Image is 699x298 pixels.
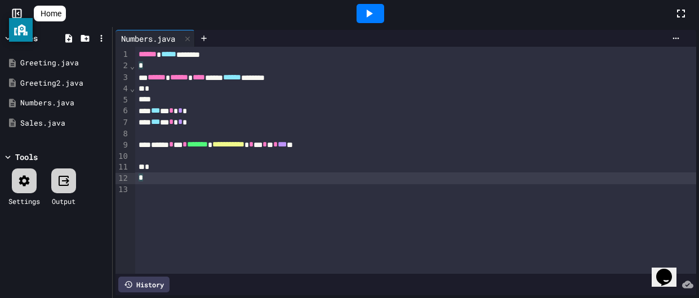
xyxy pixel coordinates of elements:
div: Greeting2.java [20,78,108,89]
div: Greeting.java [20,57,108,69]
div: Numbers.java [115,30,195,47]
span: Home [41,8,61,19]
div: Sales.java [20,118,108,129]
div: 8 [115,128,130,140]
div: Tools [15,151,38,163]
span: Fold line [130,84,135,93]
div: 10 [115,151,130,162]
div: 6 [115,105,130,117]
div: 9 [115,140,130,151]
div: 7 [115,117,130,128]
div: Numbers.java [20,97,108,109]
div: 3 [115,72,130,83]
div: Output [52,196,75,206]
div: History [118,277,170,292]
span: Fold line [130,61,135,70]
a: Home [34,6,66,21]
div: 1 [115,49,130,60]
div: 2 [115,60,130,72]
div: 4 [115,83,130,95]
iframe: chat widget [652,253,688,287]
div: Settings [8,196,40,206]
div: 13 [115,184,130,195]
button: privacy banner [9,18,33,42]
div: 12 [115,173,130,184]
div: 5 [115,95,130,106]
div: Numbers.java [115,33,181,45]
div: 11 [115,162,130,173]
